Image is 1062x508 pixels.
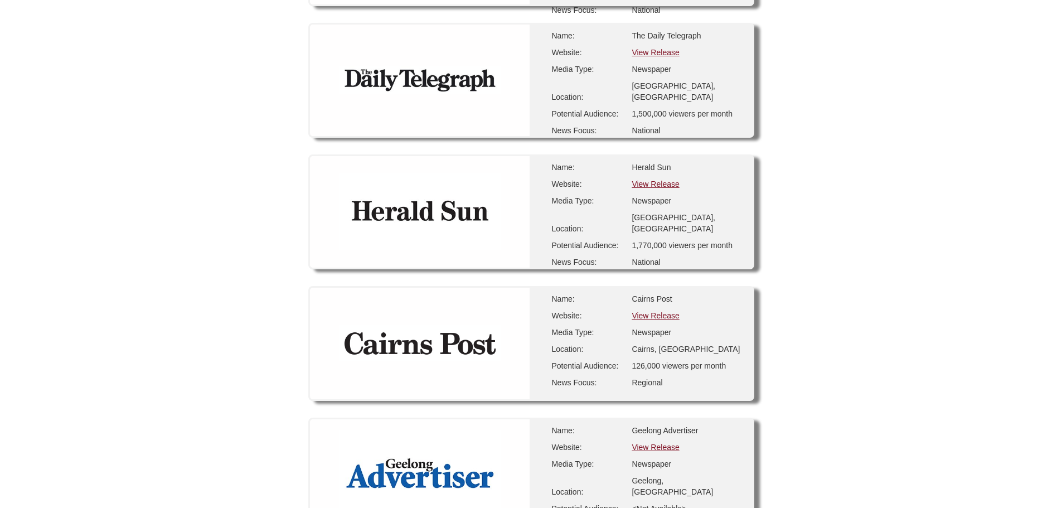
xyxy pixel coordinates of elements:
[632,80,743,103] div: [GEOGRAPHIC_DATA], [GEOGRAPHIC_DATA]
[632,343,743,355] div: Cairns, [GEOGRAPHIC_DATA]
[632,162,743,173] div: Herald Sun
[632,195,743,206] div: Newspaper
[552,425,624,436] div: Name:
[552,458,624,470] div: Media Type:
[552,47,624,58] div: Website:
[632,475,743,497] div: Geelong, [GEOGRAPHIC_DATA]
[552,30,624,41] div: Name:
[632,125,743,136] div: National
[632,458,743,470] div: Newspaper
[632,377,743,388] div: Regional
[552,91,624,103] div: Location:
[632,257,743,268] div: National
[632,212,743,234] div: [GEOGRAPHIC_DATA], [GEOGRAPHIC_DATA]
[552,257,624,268] div: News Focus:
[552,195,624,206] div: Media Type:
[632,48,679,57] a: View Release
[552,223,624,234] div: Location:
[632,64,743,75] div: Newspaper
[552,178,624,190] div: Website:
[632,180,679,188] a: View Release
[339,66,501,93] img: The Daily Telegraph
[552,327,624,338] div: Media Type:
[632,30,743,41] div: The Daily Telegraph
[552,4,624,16] div: News Focus:
[552,125,624,136] div: News Focus:
[552,310,624,321] div: Website:
[552,442,624,453] div: Website:
[552,486,624,497] div: Location:
[632,4,743,16] div: National
[632,311,679,320] a: View Release
[339,173,501,249] img: Herald Sun
[552,377,624,388] div: News Focus:
[632,108,743,119] div: 1,500,000 viewers per month
[552,64,624,75] div: Media Type:
[552,108,624,119] div: Potential Audience:
[552,162,624,173] div: Name:
[339,325,501,361] img: Cairns Post
[632,443,679,452] a: View Release
[632,240,743,251] div: 1,770,000 viewers per month
[632,360,743,371] div: 126,000 viewers per month
[632,425,743,436] div: Geelong Advertiser
[552,360,624,371] div: Potential Audience:
[632,293,743,304] div: Cairns Post
[632,327,743,338] div: Newspaper
[552,240,624,251] div: Potential Audience:
[552,293,624,304] div: Name:
[552,343,624,355] div: Location:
